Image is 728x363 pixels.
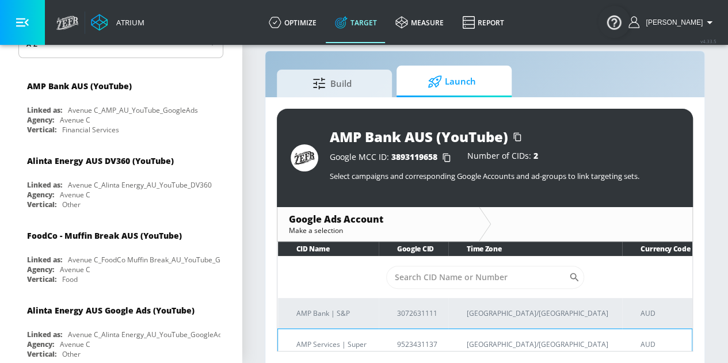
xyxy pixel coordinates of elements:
[62,200,81,209] div: Other
[277,207,479,241] div: Google Ads AccountMake a selection
[68,105,198,115] div: Avenue C_AMP_AU_YouTube_GoogleAds
[296,307,369,319] p: AMP Bank | S&P
[330,152,456,163] div: Google MCC ID:
[622,242,692,256] th: Currency Code
[68,255,250,265] div: Avenue C_FoodCo Muffin Break_AU_YouTube_GoogleAds
[391,151,437,162] span: 3893119658
[379,242,448,256] th: Google CID
[288,70,376,97] span: Build
[18,296,223,362] div: Alinta Energy AUS Google Ads (YouTube)Linked as:Avenue C_Alinta Energy_AU_YouTube_GoogleAdsAgency...
[62,125,119,135] div: Financial Services
[641,338,683,350] p: AUD
[453,2,513,43] a: Report
[330,171,679,181] p: Select campaigns and corresponding Google Accounts and ad-groups to link targeting sets.
[448,242,622,256] th: Time Zone
[27,81,132,91] div: AMP Bank AUS (YouTube)
[628,16,716,29] button: [PERSON_NAME]
[700,38,716,44] span: v 4.33.5
[112,17,144,28] div: Atrium
[27,349,56,359] div: Vertical:
[91,14,144,31] a: Atrium
[27,305,195,316] div: Alinta Energy AUS Google Ads (YouTube)
[60,190,90,200] div: Avenue C
[278,242,379,256] th: CID Name
[386,266,569,289] input: Search CID Name or Number
[60,339,90,349] div: Avenue C
[397,338,439,350] p: 9523431137
[18,221,223,287] div: FoodCo - Muffin Break AUS (YouTube)Linked as:Avenue C_FoodCo Muffin Break_AU_YouTube_GoogleAdsAge...
[27,274,56,284] div: Vertical:
[296,338,369,350] p: AMP Services | Super
[467,307,613,319] p: [GEOGRAPHIC_DATA]/[GEOGRAPHIC_DATA]
[62,349,81,359] div: Other
[326,2,386,43] a: Target
[68,180,212,190] div: Avenue C_Alinta Energy_AU_YouTube_DV360
[27,330,62,339] div: Linked as:
[27,105,62,115] div: Linked as:
[397,307,439,319] p: 3072631111
[27,255,62,265] div: Linked as:
[68,330,226,339] div: Avenue C_Alinta Energy_AU_YouTube_GoogleAds
[260,2,326,43] a: optimize
[467,338,613,350] p: [GEOGRAPHIC_DATA]/[GEOGRAPHIC_DATA]
[18,72,223,137] div: AMP Bank AUS (YouTube)Linked as:Avenue C_AMP_AU_YouTube_GoogleAdsAgency:Avenue CVertical:Financia...
[533,150,538,161] span: 2
[330,127,508,146] div: AMP Bank AUS (YouTube)
[18,147,223,212] div: Alinta Energy AUS DV360 (YouTube)Linked as:Avenue C_Alinta Energy_AU_YouTube_DV360Agency:Avenue C...
[27,125,56,135] div: Vertical:
[27,180,62,190] div: Linked as:
[60,265,90,274] div: Avenue C
[62,274,78,284] div: Food
[289,226,467,235] div: Make a selection
[27,265,54,274] div: Agency:
[289,213,467,226] div: Google Ads Account
[60,115,90,125] div: Avenue C
[408,68,496,95] span: Launch
[27,200,56,209] div: Vertical:
[467,152,538,163] div: Number of CIDs:
[386,266,584,289] div: Search CID Name or Number
[27,115,54,125] div: Agency:
[27,339,54,349] div: Agency:
[27,190,54,200] div: Agency:
[641,307,683,319] p: AUD
[386,2,453,43] a: measure
[27,155,174,166] div: Alinta Energy AUS DV360 (YouTube)
[598,6,630,38] button: Open Resource Center
[27,230,182,241] div: FoodCo - Muffin Break AUS (YouTube)
[641,18,703,26] span: login as: chris@avenuec.com.au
